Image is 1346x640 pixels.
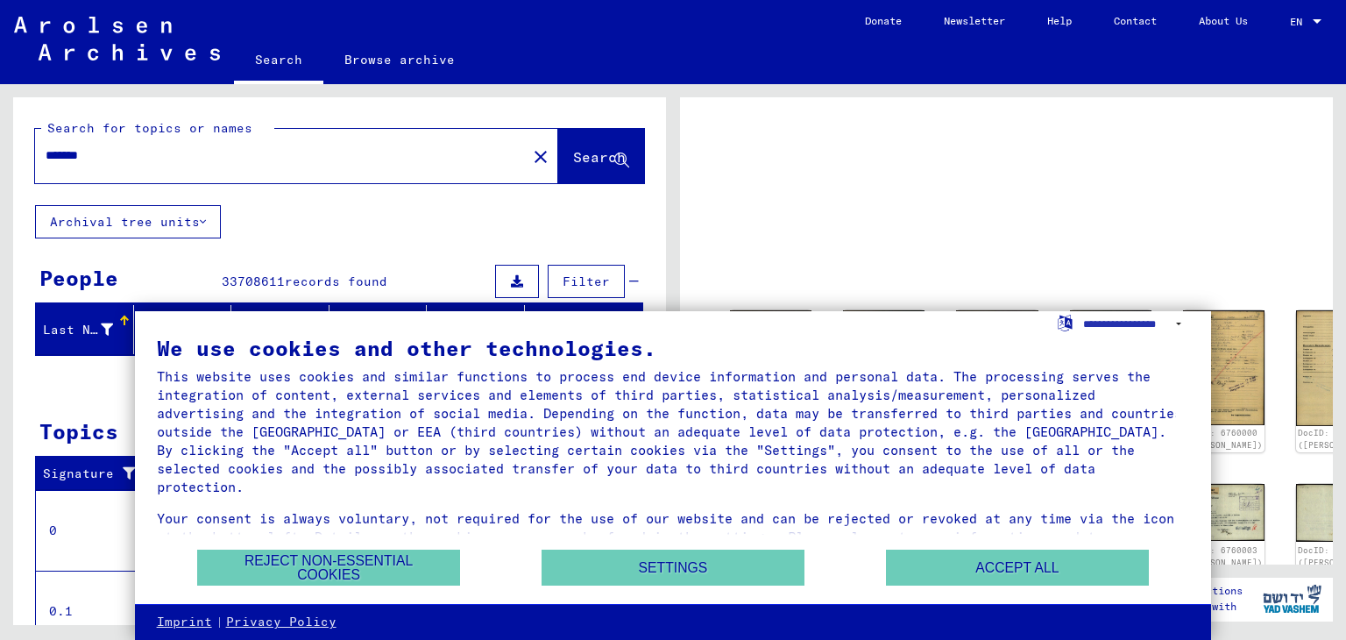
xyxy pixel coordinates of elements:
img: 002.jpg [843,310,924,370]
mat-header-cell: Maiden Name [231,305,329,354]
img: yv_logo.png [1259,577,1325,621]
button: Filter [548,265,625,298]
div: This website uses cookies and similar functions to process end device information and personal da... [157,367,1190,496]
div: Your consent is always voluntary, not required for the use of our website and can be rejected or ... [157,509,1190,565]
a: DocID: 6760003 ([PERSON_NAME]) [1184,545,1263,567]
a: Privacy Policy [226,614,336,631]
div: People [39,262,118,294]
span: 33708611 [222,274,285,289]
button: Settings [542,550,804,586]
button: Clear [523,139,558,174]
mat-header-cell: First Name [134,305,232,354]
div: We use cookies and other technologies. [157,338,1190,359]
img: Arolsen_neg.svg [14,17,220,60]
mat-header-cell: Last Name [36,305,134,354]
mat-header-cell: Date of Birth [427,305,525,354]
button: Reject non-essential cookies [197,550,460,586]
a: Browse archive [323,39,476,81]
span: EN [1290,16,1309,28]
div: Signature [43,465,143,483]
mat-icon: close [530,146,551,167]
img: 001.jpg [1183,310,1265,425]
button: Archival tree units [35,205,221,238]
button: Search [558,129,644,183]
a: Search [234,39,323,84]
td: 0 [36,490,157,571]
img: 002.jpg [1070,310,1151,369]
mat-label: Search for topics or names [47,120,252,136]
mat-header-cell: Place of Birth [329,305,428,354]
div: Signature [43,460,160,488]
span: Search [573,148,626,166]
img: 001.jpg [730,310,811,369]
a: DocID: 6760000 ([PERSON_NAME]) [1184,428,1263,450]
span: records found [285,274,387,289]
span: Filter [563,274,610,289]
img: 001.jpg [956,310,1038,369]
mat-header-cell: Prisoner # [525,305,643,354]
div: Last Name [43,321,113,339]
button: Accept all [886,550,1149,586]
div: Last Name [43,316,135,344]
div: Topics [39,416,118,447]
img: 001.jpg [1183,484,1265,541]
a: Imprint [157,614,212,631]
